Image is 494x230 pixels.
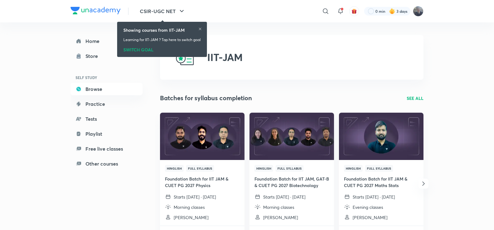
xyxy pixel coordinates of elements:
img: Thumbnail [249,112,335,160]
p: Starts [DATE] · [DATE] [263,194,305,200]
a: Company Logo [71,7,121,16]
h4: Foundation Batch for IIT JAM, GAT-B & CUET PG 2027 Biotechnology [254,176,329,189]
img: Probin Rai [413,6,423,16]
p: Ruchita Todkar [263,214,298,221]
a: Home [71,35,143,47]
p: Amit Ranjan [174,214,208,221]
h4: Foundation Batch for IIT JAM & CUET PG 2027 Maths Stats [344,176,419,189]
p: Starts [DATE] · [DATE] [353,194,395,200]
p: Harsh Jaiswal [353,214,387,221]
span: Hinglish [344,165,363,172]
p: Morning classes [174,204,205,210]
div: SWITCH GOAL [123,45,201,52]
h6: Showing courses from IIT-JAM [123,27,185,33]
a: ThumbnailHinglishFull SyllabusFoundation Batch for IIT JAM, GAT-B & CUET PG 2027 BiotechnologySta... [249,113,334,226]
h4: Foundation Batch for IIT JAM & CUET PG 2027 Physics [165,176,240,189]
button: avatar [349,6,359,16]
span: Hinglish [254,165,273,172]
a: Playlist [71,128,143,140]
p: Starts [DATE] · [DATE] [174,194,216,200]
span: Full Syllabus [276,165,304,172]
a: Practice [71,98,143,110]
p: Evening classes [353,204,383,210]
img: avatar [351,8,357,14]
a: ThumbnailHinglishFull SyllabusFoundation Batch for IIT JAM & CUET PG 2027 PhysicsStarts [DATE] · ... [160,113,245,226]
button: CSIR-UGC NET [136,5,189,17]
h6: SELF STUDY [71,72,143,83]
a: Other courses [71,157,143,170]
img: Thumbnail [338,112,424,160]
h2: IIT-JAM [207,51,243,63]
img: Thumbnail [159,112,245,160]
a: Free live classes [71,143,143,155]
span: Hinglish [165,165,184,172]
a: Store [71,50,143,62]
span: Full Syllabus [186,165,214,172]
img: Company Logo [71,7,121,14]
p: Learning for IIT-JAM ? Tap here to switch goal [123,37,201,43]
a: SEE ALL [407,95,423,101]
h2: Batches for syllabus completion [160,93,252,103]
a: Browse [71,83,143,95]
img: streak [389,8,395,14]
a: Tests [71,113,143,125]
a: ThumbnailHinglishFull SyllabusFoundation Batch for IIT JAM & CUET PG 2027 Maths StatsStarts [DATE... [339,113,423,226]
p: Morning classes [263,204,294,210]
div: Store [85,52,102,60]
span: Full Syllabus [365,165,393,172]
